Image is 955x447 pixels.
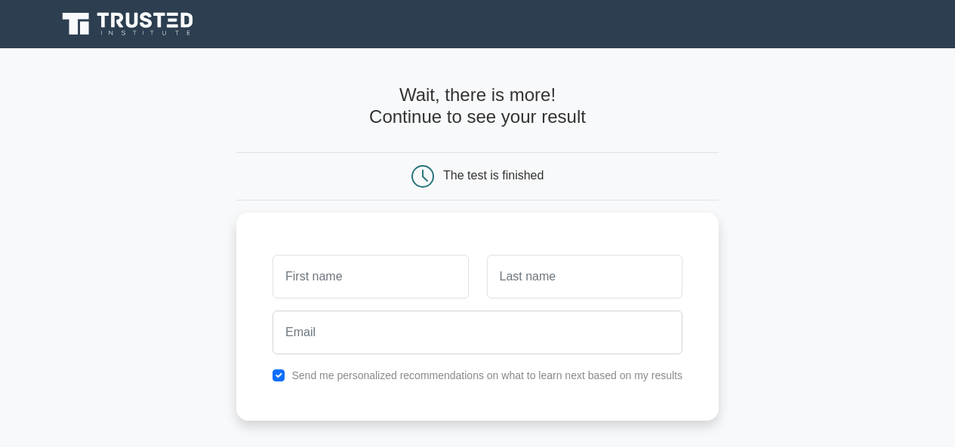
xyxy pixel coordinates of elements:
[273,255,468,299] input: First name
[443,169,544,182] div: The test is finished
[291,369,682,381] label: Send me personalized recommendations on what to learn next based on my results
[236,84,719,128] h4: Wait, there is more! Continue to see your result
[273,311,682,354] input: Email
[487,255,682,299] input: Last name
